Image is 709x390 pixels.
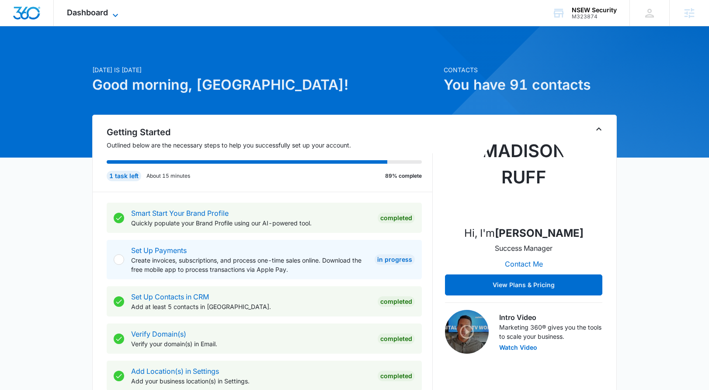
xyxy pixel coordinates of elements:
[378,371,415,381] div: Completed
[97,52,147,57] div: Keywords by Traffic
[495,243,553,253] p: Success Manager
[131,256,368,274] p: Create invoices, subscriptions, and process one-time sales online. Download the free mobile app t...
[495,227,584,239] strong: [PERSON_NAME]
[378,213,415,223] div: Completed
[572,14,617,20] div: account id
[67,8,108,17] span: Dashboard
[107,171,141,181] div: 1 task left
[572,7,617,14] div: account name
[24,14,43,21] div: v 4.0.25
[480,131,567,218] img: Madison Ruff
[131,209,229,218] a: Smart Start Your Brand Profile
[496,253,552,274] button: Contact Me
[131,292,209,301] a: Set Up Contacts in CRM
[131,246,187,255] a: Set Up Payments
[444,74,617,95] h1: You have 91 contacts
[14,23,21,30] img: website_grey.svg
[146,172,190,180] p: About 15 minutes
[445,274,602,295] button: View Plans & Pricing
[499,344,537,351] button: Watch Video
[375,254,415,265] div: In Progress
[92,74,438,95] h1: Good morning, [GEOGRAPHIC_DATA]!
[107,141,433,150] p: Outlined below are the necessary steps to help you successfully set up your account.
[378,334,415,344] div: Completed
[499,323,602,341] p: Marketing 360® gives you the tools to scale your business.
[378,296,415,307] div: Completed
[131,339,371,348] p: Verify your domain(s) in Email.
[594,124,604,134] button: Toggle Collapse
[131,302,371,311] p: Add at least 5 contacts in [GEOGRAPHIC_DATA].
[385,172,422,180] p: 89% complete
[24,51,31,58] img: tab_domain_overview_orange.svg
[464,225,584,241] p: Hi, I'm
[444,65,617,74] p: Contacts
[131,367,219,376] a: Add Location(s) in Settings
[131,376,371,386] p: Add your business location(s) in Settings.
[499,312,602,323] h3: Intro Video
[107,126,433,139] h2: Getting Started
[33,52,78,57] div: Domain Overview
[131,330,186,338] a: Verify Domain(s)
[131,218,371,228] p: Quickly populate your Brand Profile using our AI-powered tool.
[14,14,21,21] img: logo_orange.svg
[23,23,96,30] div: Domain: [DOMAIN_NAME]
[87,51,94,58] img: tab_keywords_by_traffic_grey.svg
[445,310,489,354] img: Intro Video
[92,65,438,74] p: [DATE] is [DATE]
